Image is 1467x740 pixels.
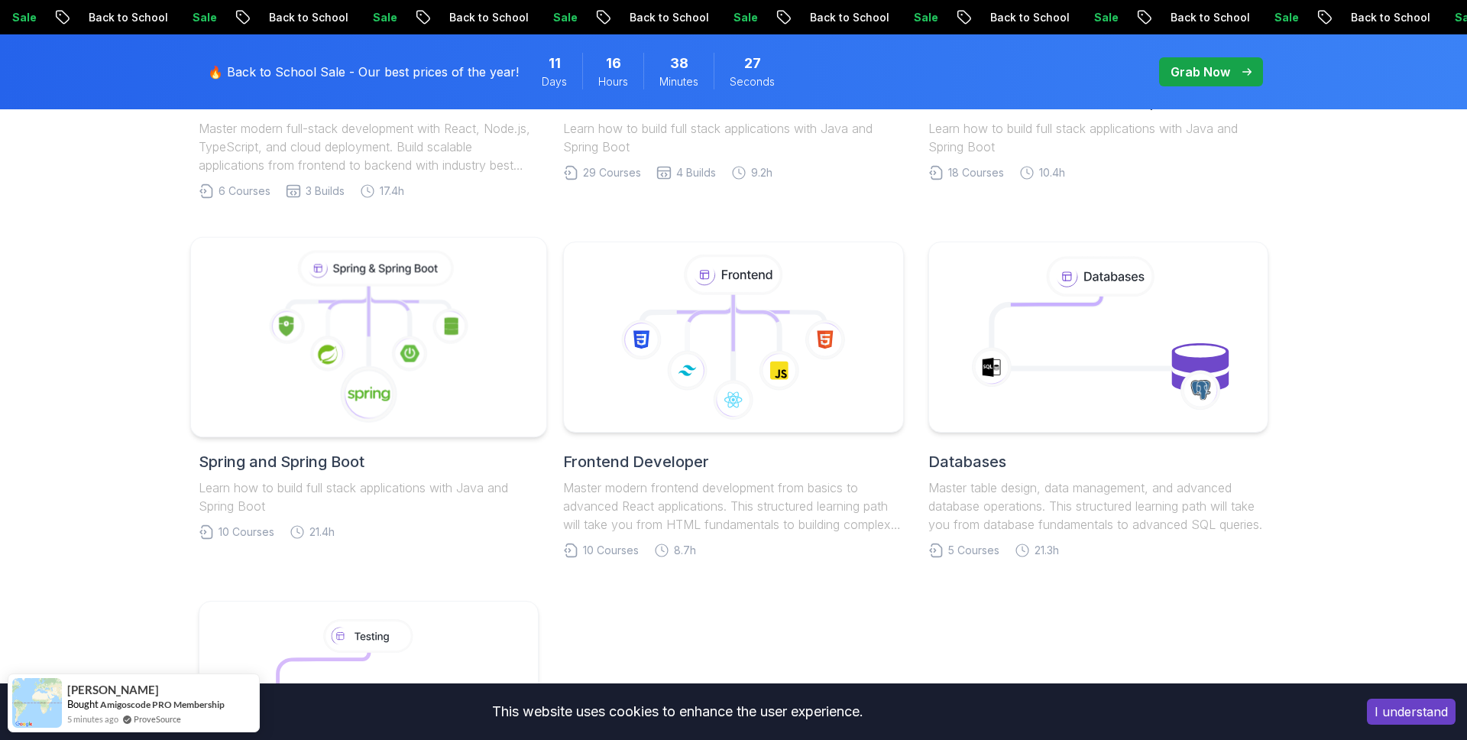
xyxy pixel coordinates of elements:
p: Sale [677,10,726,25]
h2: Databases [928,451,1268,472]
p: Learn how to build full stack applications with Java and Spring Boot [199,479,539,515]
a: Spring and Spring BootLearn how to build full stack applications with Java and Spring Boot10 Cour... [199,242,539,540]
span: 21.4h [309,524,335,540]
a: Frontend DeveloperMaster modern frontend development from basics to advanced React applications. ... [563,242,903,558]
p: Back to School [393,10,497,25]
span: Hours [598,74,628,89]
span: 27 Seconds [744,53,761,74]
p: Sale [316,10,365,25]
span: 4 Builds [676,165,716,180]
span: 10.4h [1039,165,1065,180]
a: DatabasesMaster table design, data management, and advanced database operations. This structured ... [928,242,1268,558]
p: Sale [1218,10,1267,25]
span: Bought [67,698,99,710]
p: Master modern full-stack development with React, Node.js, TypeScript, and cloud deployment. Build... [199,119,539,174]
p: Sale [1038,10,1086,25]
span: 10 Courses [219,524,274,540]
p: Back to School [934,10,1038,25]
p: Back to School [753,10,857,25]
a: Amigoscode PRO Membership [100,699,225,710]
span: Seconds [730,74,775,89]
p: Learn how to build full stack applications with Java and Spring Boot [563,119,903,156]
span: 18 Courses [948,165,1004,180]
span: 8.7h [674,543,696,558]
span: 6 Courses [219,183,270,199]
span: 38 Minutes [670,53,688,74]
span: 21.3h [1035,543,1059,558]
p: Sale [136,10,185,25]
p: Learn how to build full stack applications with Java and Spring Boot [928,119,1268,156]
p: Back to School [573,10,677,25]
p: Sale [857,10,906,25]
span: 16 Hours [606,53,621,74]
h2: Spring and Spring Boot [199,451,539,472]
span: 11 Days [549,53,561,74]
div: This website uses cookies to enhance the user experience. [11,695,1344,729]
h2: Frontend Developer [563,451,903,472]
p: Sale [497,10,546,25]
p: Grab Now [1171,63,1230,81]
span: Minutes [659,74,698,89]
p: 🔥 Back to School Sale - Our best prices of the year! [208,63,519,81]
span: 5 Courses [948,543,999,558]
p: Back to School [1114,10,1218,25]
span: 10 Courses [583,543,639,558]
p: Master modern frontend development from basics to advanced React applications. This structured le... [563,479,903,534]
span: 29 Courses [583,165,641,180]
p: Back to School [212,10,316,25]
a: ProveSource [134,712,181,725]
span: 17.4h [380,183,404,199]
p: Sale [1398,10,1447,25]
span: [PERSON_NAME] [67,683,159,696]
p: Back to School [1294,10,1398,25]
span: 5 minutes ago [67,712,118,725]
button: Accept cookies [1367,699,1456,725]
p: Back to School [32,10,136,25]
p: Master table design, data management, and advanced database operations. This structured learning ... [928,479,1268,534]
span: Days [542,74,567,89]
span: 9.2h [751,165,772,180]
span: 3 Builds [306,183,345,199]
img: provesource social proof notification image [12,678,62,728]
